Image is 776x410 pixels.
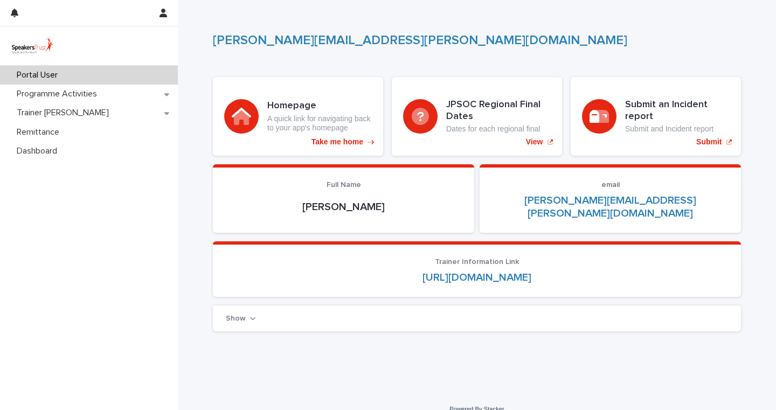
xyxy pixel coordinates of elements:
p: Submit [696,137,722,147]
span: email [601,181,620,189]
p: [PERSON_NAME] [226,200,461,213]
h3: JPSOC Regional Final Dates [446,99,551,122]
p: Submit and Incident report [625,124,730,134]
p: Dates for each regional final [446,124,551,134]
span: Trainer Information Link [435,258,519,266]
p: Programme Activities [12,89,106,99]
span: Full Name [327,181,361,189]
p: Remittance [12,127,68,137]
p: Dashboard [12,146,66,156]
h3: Submit an Incident report [625,99,730,122]
a: [PERSON_NAME][EMAIL_ADDRESS][PERSON_NAME][DOMAIN_NAME] [213,34,627,47]
p: View [526,137,543,147]
p: Portal User [12,70,66,80]
h3: Homepage [267,100,372,112]
p: Trainer [PERSON_NAME] [12,108,117,118]
a: [PERSON_NAME][EMAIL_ADDRESS][PERSON_NAME][DOMAIN_NAME] [524,195,696,219]
a: Submit [571,77,741,156]
p: A quick link for navigating back to your app's homepage [267,114,372,133]
a: View [392,77,562,156]
button: Show [226,315,256,323]
a: [URL][DOMAIN_NAME] [422,272,531,283]
a: Take me home [213,77,383,156]
img: UVamC7uQTJC0k9vuxGLS [9,35,57,57]
p: Take me home [311,137,363,147]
